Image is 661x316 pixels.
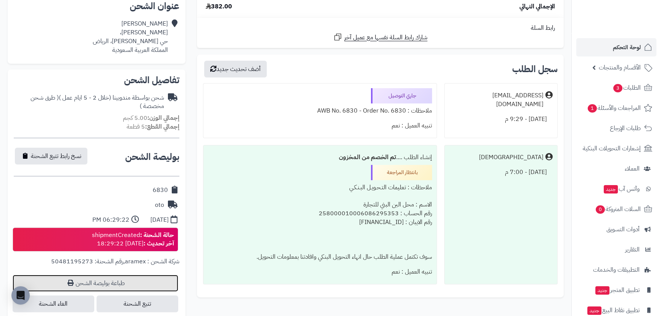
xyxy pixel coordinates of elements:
a: وآتس آبجديد [576,180,656,198]
small: 5.00 كجم [123,113,179,123]
span: رقم الشحنة: 50481195273 [51,257,123,266]
strong: آخر تحديث : [143,239,174,248]
span: تطبيق نقاط البيع [587,305,640,316]
img: logo-2.png [609,6,654,22]
span: شارك رابط السلة نفسها مع عميل آخر [344,33,427,42]
span: الإجمالي النهائي [519,2,555,11]
span: إشعارات التحويلات البنكية [583,143,641,154]
div: تنبيه العميل : نعم [208,264,432,279]
span: جديد [595,286,609,295]
div: رابط السلة [200,24,561,32]
a: العملاء [576,160,656,178]
small: 5 قطعة [127,122,179,131]
a: التطبيقات والخدمات [576,261,656,279]
div: [EMAIL_ADDRESS][DOMAIN_NAME] [449,91,543,109]
div: [PERSON_NAME] [PERSON_NAME]، حي [PERSON_NAME]، الرياض المملكة العربية السعودية [93,19,168,54]
h2: عنوان الشحن [14,2,179,11]
span: 1 [587,104,597,113]
span: 3 [613,84,623,93]
div: shipmentCreated [DATE] 18:29:22 [92,231,174,248]
a: المراجعات والأسئلة1 [576,99,656,117]
span: العملاء [625,163,640,174]
div: 6830 [153,186,168,195]
a: السلات المتروكة0 [576,200,656,218]
h2: بوليصة الشحن [125,152,179,161]
div: شحن بواسطة مندوبينا (خلال 2 - 5 ايام عمل ) [14,94,164,111]
div: [DEMOGRAPHIC_DATA] [479,153,543,162]
span: جديد [604,185,618,193]
button: نسخ رابط تتبع الشحنة [15,148,87,164]
div: تنبيه العميل : نعم [208,118,432,133]
span: لوحة التحكم [613,42,641,53]
strong: إجمالي الوزن: [147,113,179,123]
span: تطبيق المتجر [595,285,640,295]
div: , [14,257,179,275]
span: المراجعات والأسئلة [587,103,641,113]
div: 06:29:22 PM [92,216,129,224]
a: أدوات التسويق [576,220,656,239]
span: طلبات الإرجاع [610,123,641,134]
span: وآتس آب [603,184,640,194]
span: 382.00 [206,2,232,11]
span: جديد [587,306,601,315]
span: الطلبات [613,82,641,93]
span: ( طرق شحن مخصصة ) [31,93,164,111]
span: الأقسام والمنتجات [599,62,641,73]
div: [DATE] - 9:29 م [449,112,553,127]
div: ملاحظات : تعليمات التـحـويـل البـنـكـي الاسم : محل البن البني للتجارة رقم الحساب : 25800001000608... [208,180,432,265]
span: الغاء الشحنة [13,295,94,312]
div: إنشاء الطلب .... [208,150,432,165]
a: إشعارات التحويلات البنكية [576,139,656,158]
span: السلات المتروكة [595,204,641,214]
b: تم الخصم من المخزون [339,153,396,162]
span: التطبيقات والخدمات [593,264,640,275]
div: جاري التوصيل [371,88,432,103]
span: نسخ رابط تتبع الشحنة [31,152,81,161]
a: تتبع الشحنة [97,295,178,312]
span: 0 [595,205,605,214]
div: ملاحظات : AWB No. 6830 - Order No. 6830 [208,103,432,118]
a: الطلبات3 [576,79,656,97]
a: طباعة بوليصة الشحن [13,275,178,292]
div: Open Intercom Messenger [11,286,30,305]
strong: حالة الشحنة : [140,231,174,240]
span: التقارير [625,244,640,255]
span: أدوات التسويق [606,224,640,235]
a: التقارير [576,240,656,259]
button: أضف تحديث جديد [204,61,267,77]
div: بانتظار المراجعة [371,165,432,180]
div: [DATE] - 7:00 م [449,165,553,180]
h3: سجل الطلب [512,64,558,74]
div: oto [155,201,164,210]
span: شركة الشحن : aramex [125,257,179,266]
a: لوحة التحكم [576,38,656,56]
a: تطبيق المتجرجديد [576,281,656,299]
a: طلبات الإرجاع [576,119,656,137]
a: شارك رابط السلة نفسها مع عميل آخر [333,32,427,42]
strong: إجمالي القطع: [145,122,179,131]
div: [DATE] [150,216,169,224]
h2: تفاصيل الشحن [14,76,179,85]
